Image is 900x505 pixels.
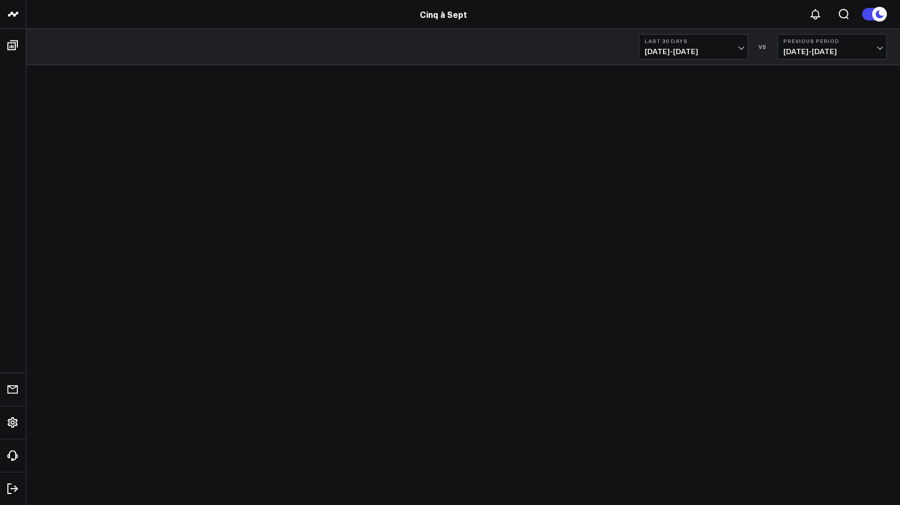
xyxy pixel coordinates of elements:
div: VS [753,44,772,50]
a: Cinq à Sept [420,8,467,20]
button: Last 30 Days[DATE]-[DATE] [639,34,748,59]
span: [DATE] - [DATE] [645,47,742,56]
b: Last 30 Days [645,38,742,44]
span: [DATE] - [DATE] [783,47,881,56]
b: Previous Period [783,38,881,44]
button: Previous Period[DATE]-[DATE] [778,34,887,59]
